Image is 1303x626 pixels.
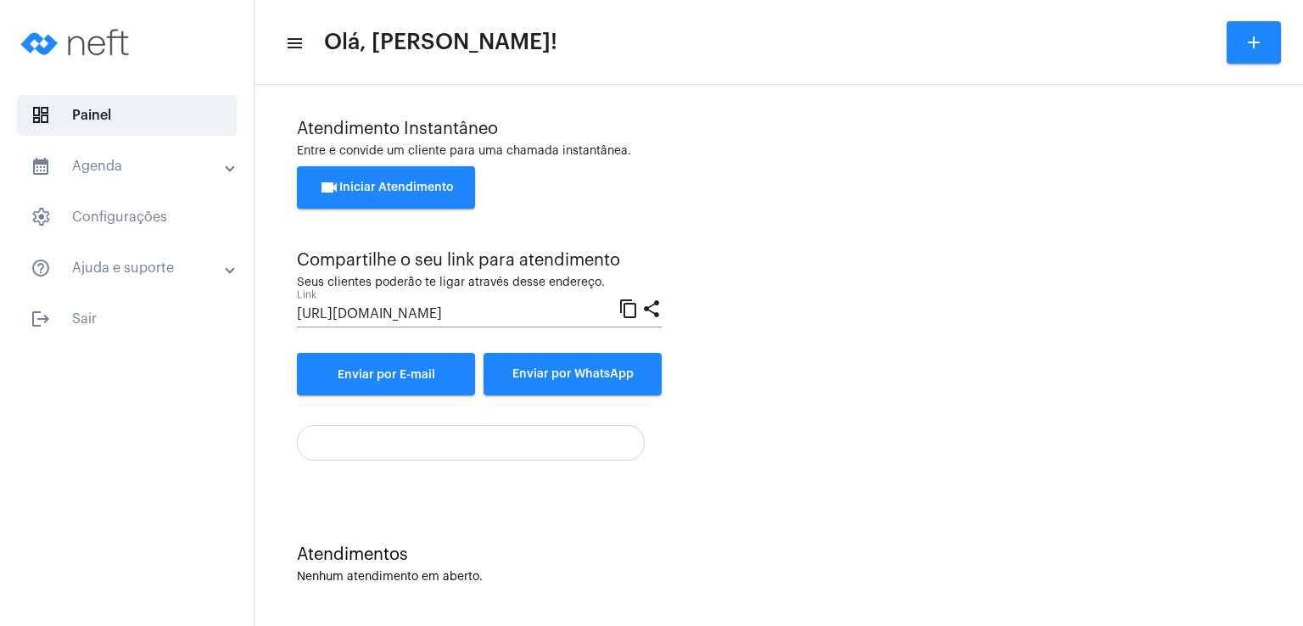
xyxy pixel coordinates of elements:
span: Iniciar Atendimento [319,182,454,193]
mat-panel-title: Ajuda e suporte [31,258,226,278]
span: sidenav icon [31,207,51,227]
div: Nenhum atendimento em aberto. [297,571,1261,584]
mat-panel-title: Agenda [31,156,226,176]
span: Olá, [PERSON_NAME]! [324,29,557,56]
div: Atendimento Instantâneo [297,120,1261,138]
mat-expansion-panel-header: sidenav iconAjuda e suporte [10,248,254,288]
img: logo-neft-novo-2.png [14,8,141,76]
mat-icon: sidenav icon [285,33,302,53]
mat-icon: add [1244,32,1264,53]
mat-icon: sidenav icon [31,156,51,176]
div: Atendimentos [297,545,1261,564]
mat-icon: content_copy [618,298,639,318]
span: Enviar por WhatsApp [512,368,634,380]
a: Enviar por E-mail [297,353,475,395]
mat-icon: share [641,298,662,318]
span: Sair [17,299,237,339]
button: Enviar por WhatsApp [484,353,662,395]
div: Seus clientes poderão te ligar através desse endereço. [297,277,662,289]
button: Iniciar Atendimento [297,166,475,209]
mat-icon: sidenav icon [31,258,51,278]
div: Entre e convide um cliente para uma chamada instantânea. [297,145,1261,158]
div: Compartilhe o seu link para atendimento [297,251,662,270]
span: Configurações [17,197,237,238]
span: Enviar por E-mail [338,369,435,381]
mat-icon: sidenav icon [31,309,51,329]
span: sidenav icon [31,105,51,126]
mat-icon: videocam [319,177,339,198]
span: Painel [17,95,237,136]
mat-expansion-panel-header: sidenav iconAgenda [10,146,254,187]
